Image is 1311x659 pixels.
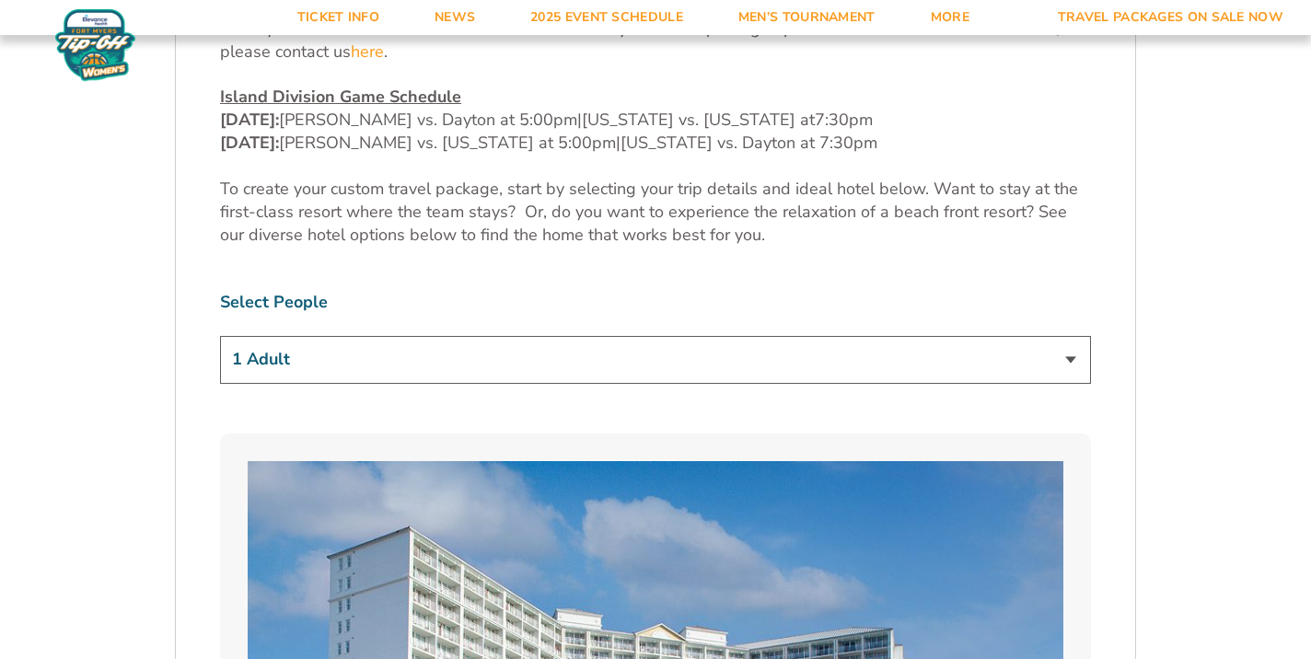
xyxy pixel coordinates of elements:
[616,132,621,154] span: |
[351,40,384,64] a: here
[220,178,1091,248] p: To create your custom travel package, start by selecting your trip details and ideal hotel below....
[621,132,877,154] span: [US_STATE] vs. Dayton at 7:30pm
[577,109,582,131] span: |
[220,86,461,108] u: Island Division Game Schedule
[220,86,1091,156] p: [PERSON_NAME] vs. Dayton at 5:00pm [US_STATE] vs. [US_STATE] at [PERSON_NAME] vs. [US_STATE] at 5...
[815,109,873,131] span: 7:30pm
[55,9,135,81] img: Women's Fort Myers Tip-Off
[220,109,279,131] strong: [DATE]:
[220,291,1091,314] label: Select People
[220,132,279,154] strong: [DATE]:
